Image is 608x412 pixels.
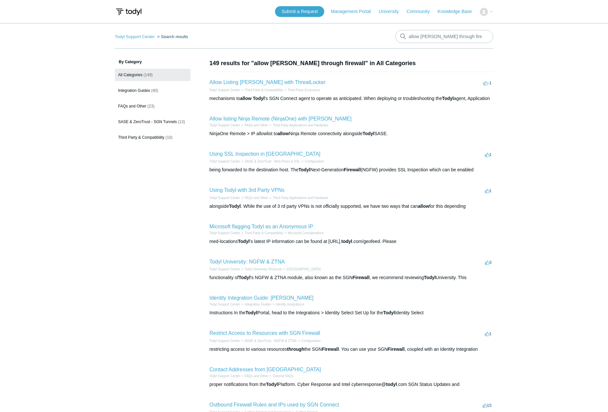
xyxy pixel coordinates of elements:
[240,302,271,307] li: Integration Guides
[147,104,154,108] span: (23)
[165,135,172,140] span: (10)
[298,167,310,172] em: Todyl
[483,403,492,408] span: 15
[485,152,492,157] span: 1
[246,310,257,315] em: Todyl
[209,231,240,235] a: Todyl Support Center
[268,195,328,200] li: Third Party Applications and Hardware
[209,238,493,245] div: med-locations 's latest IP information can be found at [URL]. .com/geofeed. Please
[296,338,320,343] li: Configuration
[273,374,293,378] a: General FAQs
[209,346,493,353] div: restricting access to various resources the SGN . You can use your SGN , coupled with an Identity...
[300,159,324,164] li: Configuration
[238,239,250,244] em: Todyl
[144,73,153,77] span: (149)
[305,160,324,163] a: Configuration
[395,30,493,43] input: Search
[209,130,493,137] div: NinjaOne Remote > IP allowlist to Ninja Remote connectivity alongside SASE.
[118,73,143,77] span: All Categories
[283,88,320,92] li: Third Party Exclusions
[407,8,436,15] a: Community
[438,8,479,15] a: Knowledge Base
[245,374,268,378] a: FAQs and Other
[245,88,283,92] a: Third Party & Compatibility
[115,69,190,81] a: All Categories (149)
[209,123,240,127] a: Todyl Support Center
[209,367,321,372] a: Contact Addresses from [GEOGRAPHIC_DATA]
[118,88,150,93] span: Integration Guides
[424,275,436,280] em: Todyl
[240,123,268,128] li: FAQs and Other
[485,331,492,336] span: 1
[276,303,304,306] a: Identity Integrations
[287,347,304,352] em: through
[266,382,278,387] em: Todyl
[268,374,293,378] li: General FAQs
[240,267,282,272] li: Todyl University Shortcuts
[115,34,155,39] a: Todyl Support Center
[388,347,404,352] em: Firewall
[240,159,300,164] li: SASE & ZeroTrust - Web Proxy & SSL
[253,96,265,101] em: Todyl
[115,84,190,97] a: Integration Guides (40)
[209,338,240,343] li: Todyl Support Center
[156,34,188,39] li: Search results
[209,151,320,157] a: Using SSL Inspection in [GEOGRAPHIC_DATA]
[322,347,339,352] em: Firewall
[209,374,240,378] a: Todyl Support Center
[209,231,240,235] li: Todyl Support Center
[245,339,297,343] a: SASE & ZeroTrust - NGFW & ZTNA
[268,123,328,128] li: Third Party Applications and Hardware
[301,339,320,343] a: Configuration
[118,120,177,124] span: SASE & ZeroTrust - SGN Tunnels
[240,338,297,343] li: SASE & ZeroTrust - NGFW & ZTNA
[209,187,284,193] a: Using Todyl with 3rd Party VPNs
[362,131,374,136] em: Todyl
[240,374,268,378] li: FAQs and Other
[229,204,241,209] em: Todyl
[418,204,429,209] em: allow
[386,382,397,387] em: todyl
[245,303,271,306] a: Integration Guides
[288,231,324,235] a: Microsoft Considerations
[209,381,493,388] div: proper notifications from the Platform. Cyber Response and Intel cyberresponse@ .com SGN Status U...
[209,159,240,164] li: Todyl Support Center
[245,267,282,271] a: Todyl University Shortcuts
[483,80,492,85] span: -1
[379,8,405,15] a: University
[209,295,313,301] a: Identity Integration Guide: [PERSON_NAME]
[485,260,492,265] span: 3
[209,160,240,163] a: Todyl Support Center
[240,195,268,200] li: FAQs and Other
[115,59,190,65] h3: By Category
[245,231,283,235] a: Third Party & Compatibility
[287,267,321,271] a: [GEOGRAPHIC_DATA]
[275,6,324,17] a: Submit a Request
[209,88,240,92] li: Todyl Support Center
[273,196,328,200] a: Third Party Applications and Hardware
[209,196,240,200] a: Todyl Support Center
[209,123,240,128] li: Todyl Support Center
[209,116,352,121] a: Allow listing Ninja Remote (NinjaOne) with [PERSON_NAME]
[209,79,326,85] a: Allow Listing [PERSON_NAME] with ThreatLocker
[331,8,377,15] a: Management Portal
[209,374,240,378] li: Todyl Support Center
[209,224,313,229] a: Microsoft flagging Todyl as an Anonymous IP
[115,100,190,112] a: FAQs and Other (23)
[240,96,251,101] em: allow
[283,231,324,235] li: Microsoft Considerations
[209,402,339,407] a: Outbound Firewall Rules and IPs used by SGN Connect
[209,267,240,272] li: Todyl Support Center
[209,259,285,264] a: Todyl University: NGFW & ZTNA
[239,275,251,280] em: Todyl
[209,302,240,307] li: Todyl Support Center
[209,59,493,68] h1: 149 results for "allow [PERSON_NAME] through firewall" in All Categories
[271,302,304,307] li: Identity Integrations
[115,6,143,18] img: Todyl Support Center Help Center home page
[209,166,493,173] div: being forwarded to the destination host. The Next-Generation (NGFW) provides SSL Inspection which...
[115,34,156,39] li: Todyl Support Center
[245,160,300,163] a: SASE & ZeroTrust - Web Proxy & SSL
[209,203,493,210] div: alongside . While the use of 3 rd party VPNs is not officially supported, we have two ways that c...
[485,188,492,193] span: 1
[209,95,493,102] div: mechanisms to 's SGN Connect agent to operate as anticipated. When deploying or troubleshooting t...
